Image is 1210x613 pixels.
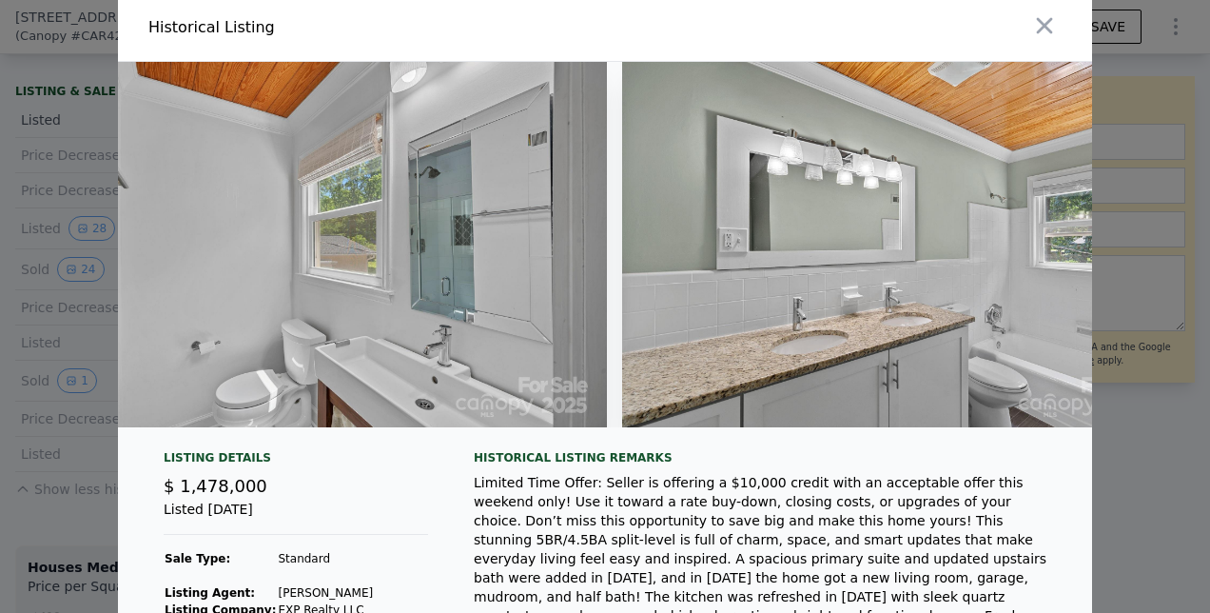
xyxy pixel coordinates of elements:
td: [PERSON_NAME] [277,584,374,602]
span: $ 1,478,000 [164,476,267,496]
div: Historical Listing [148,16,597,39]
strong: Listing Agent: [165,586,255,600]
div: Listing Details [164,450,428,473]
div: Listed [DATE] [164,500,428,535]
div: Historical Listing remarks [474,450,1062,465]
img: Property Img [60,62,608,427]
img: Property Img [622,62,1170,427]
strong: Sale Type: [165,552,230,565]
td: Standard [277,550,374,567]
